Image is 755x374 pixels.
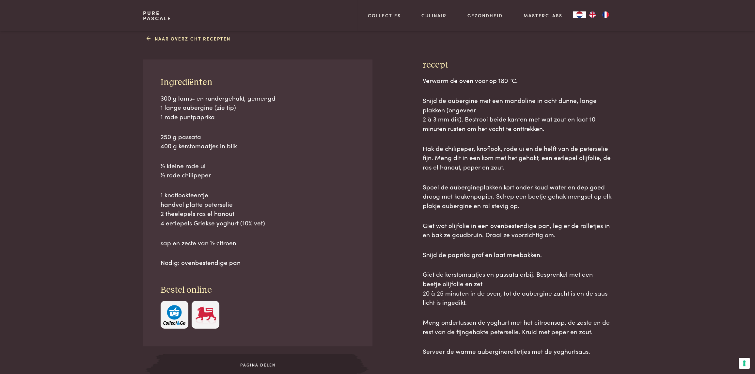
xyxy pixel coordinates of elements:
[421,12,447,19] a: Culinair
[161,209,234,218] span: 2 theelepels ras el hanout
[586,11,599,18] a: EN
[161,78,212,87] span: Ingrediënten
[423,269,593,288] span: Giet de kerstomaatjes en passata erbij. Besprenkel met een beetje olijfolie en zet
[368,12,401,19] a: Collecties
[423,288,607,307] span: 20 à 25 minuten in de oven, tot de aubergine zacht is en de saus licht is ingedikt.
[423,96,597,114] span: Snijd de aubergine met een mandoline in acht dunne, lange plakken (ongeveer
[573,11,586,18] div: Language
[161,161,206,170] span: 1⁄2 kleine rode ui
[161,112,215,121] span: 1 rode puntpaprika
[161,93,275,102] span: 300 g lams- en rundergehakt, gemengd
[163,305,185,325] img: c308188babc36a3a401bcb5cb7e020f4d5ab42f7cacd8327e500463a43eeb86c.svg
[423,317,610,336] span: Meng ondertussen de yoghurt met het citroensap, de zeste en de rest van de fijngehakte peterselie...
[423,76,518,85] span: Verwarm de oven voor op 180 °C.
[161,103,236,111] span: 1 lange aubergine (zie tip)
[423,250,542,259] span: Snijd de paprika grof en laat meebakken.
[161,200,233,208] span: handvol platte peterselie
[467,12,503,19] a: Gezondheid
[423,114,595,133] span: 2 à 3 mm dik). Bestrooi beide kanten met wat zout en laat 10 minuten rusten om het vocht te ontt...
[423,221,610,239] span: Giet wat olijfolie in een ovenbestendige pan, leg er de rolletjes in en bak ze goudbruin. Draai z...
[161,170,211,179] span: 1⁄2 rode chilipeper
[161,285,355,296] h3: Bestel online
[586,11,612,18] ul: Language list
[524,12,562,19] a: Masterclass
[161,190,208,199] span: 1 knoflookteentje
[147,35,230,42] a: Naar overzicht recepten
[161,141,237,150] span: 400 g kerstomaatjes in blik
[163,362,352,368] span: Pagina delen
[423,347,590,355] span: Serveer de warme auberginerolletjes met de yoghurtsaus.
[195,305,217,325] img: Delhaize
[161,258,241,267] span: Nodig: ovenbestendige pan
[423,144,611,171] span: Hak de chilipeper, knoflook, rode ui en de helft van de peterselie fijn. Meng dit in een kom met ...
[573,11,612,18] aside: Language selected: Nederlands
[423,59,612,71] h3: recept
[161,218,265,227] span: 4 eetlepels Griekse yoghurt (10% vet)
[161,132,201,141] span: 250 g passata
[599,11,612,18] a: FR
[423,182,611,210] span: Spoel de aubergineplakken kort onder koud water en dep goed droog met keukenpapier. Schep een bee...
[739,358,750,369] button: Uw voorkeuren voor toestemming voor trackingtechnologieën
[161,238,236,247] span: sap en zeste van 1⁄2 citroen
[143,10,171,21] a: PurePascale
[573,11,586,18] a: NL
